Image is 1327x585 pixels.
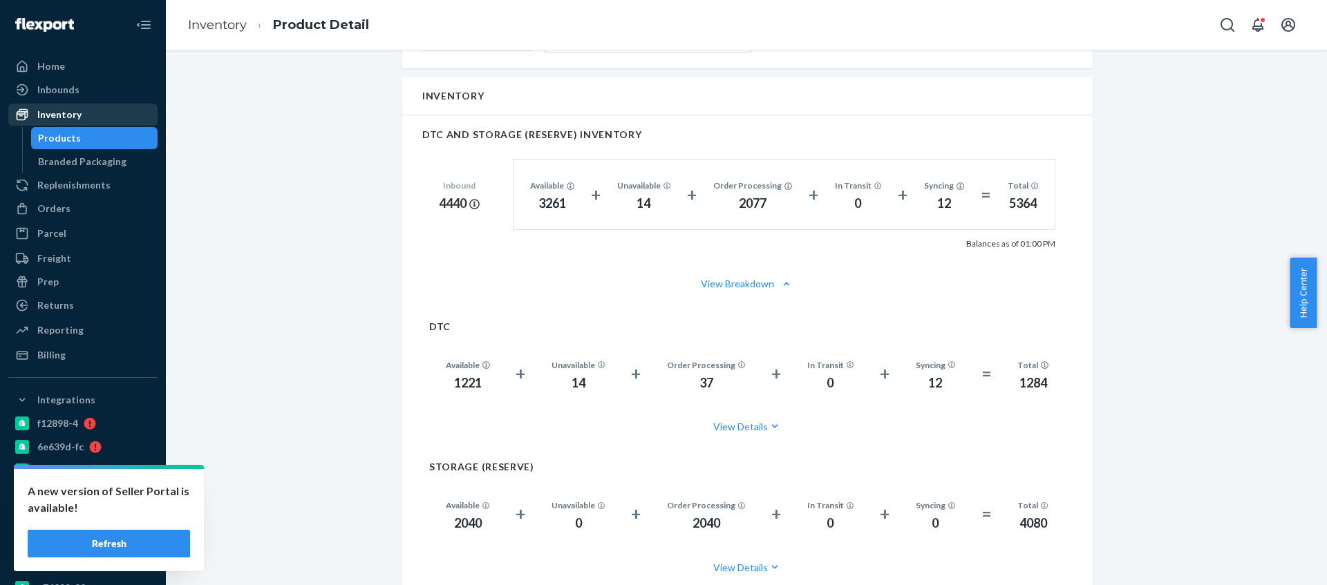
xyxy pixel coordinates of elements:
[1274,11,1302,39] button: Open account menu
[273,17,369,32] a: Product Detail
[880,501,890,526] div: +
[835,180,882,191] div: In Transit
[552,499,605,511] div: Unavailable
[631,501,641,526] div: +
[1008,180,1039,191] div: Total
[38,155,126,169] div: Branded Packaging
[8,294,158,316] a: Returns
[38,131,81,145] div: Products
[37,59,65,73] div: Home
[422,129,1072,140] h2: DTC AND STORAGE (RESERVE) INVENTORY
[446,374,490,392] div: 1221
[1017,374,1048,392] div: 1284
[37,83,79,97] div: Inbounds
[188,17,247,32] a: Inventory
[31,151,158,173] a: Branded Packaging
[591,182,601,207] div: +
[807,359,854,371] div: In Transit
[916,374,956,392] div: 12
[422,90,484,101] h2: Inventory
[37,463,83,477] div: gnzsuz-v5
[981,501,992,526] div: =
[8,222,158,244] a: Parcel
[446,499,490,511] div: Available
[687,182,697,207] div: +
[8,174,158,196] a: Replenishments
[516,361,525,386] div: +
[37,202,70,215] div: Orders
[809,182,818,207] div: +
[15,18,74,32] img: Flexport logo
[530,180,574,191] div: Available
[552,359,605,371] div: Unavailable
[667,359,746,371] div: Order Processing
[8,79,158,101] a: Inbounds
[8,530,158,552] a: Deliverr API
[31,127,158,149] a: Products
[713,195,792,213] div: 2077
[771,501,781,526] div: +
[835,195,882,213] div: 0
[1214,11,1241,39] button: Open Search Box
[916,499,956,511] div: Syncing
[807,499,854,511] div: In Transit
[771,361,781,386] div: +
[1290,258,1317,328] button: Help Center
[429,461,1065,472] h2: STORAGE (RESERVE)
[516,501,525,526] div: +
[37,416,78,430] div: f12898-4
[28,483,190,516] p: A new version of Seller Portal is available!
[37,348,66,362] div: Billing
[37,251,71,265] div: Freight
[807,515,854,533] div: 0
[1017,499,1048,511] div: Total
[8,506,158,528] a: Amazon
[429,408,1065,445] button: View Details
[552,374,605,392] div: 14
[981,361,992,386] div: =
[8,436,158,458] a: 6e639d-fc
[8,271,158,293] a: Prep
[8,483,158,505] a: 5176b9-7b
[8,344,158,366] a: Billing
[807,374,854,392] div: 0
[8,553,158,575] a: pulsetto
[924,180,964,191] div: Syncing
[8,459,158,481] a: gnzsuz-v5
[880,361,890,386] div: +
[8,247,158,269] a: Freight
[1017,515,1048,533] div: 4080
[37,440,84,454] div: 6e639d-fc
[552,515,605,533] div: 0
[446,359,490,371] div: Available
[8,319,158,341] a: Reporting
[667,374,746,392] div: 37
[37,323,84,337] div: Reporting
[667,515,746,533] div: 2040
[177,5,380,46] ol: breadcrumbs
[429,321,1065,332] h2: DTC
[37,298,74,312] div: Returns
[37,108,82,122] div: Inventory
[898,182,907,207] div: +
[916,515,956,533] div: 0
[8,389,158,411] button: Integrations
[37,393,95,407] div: Integrations
[8,198,158,220] a: Orders
[37,275,59,289] div: Prep
[37,227,66,240] div: Parcel
[1008,195,1039,213] div: 5364
[924,195,964,213] div: 12
[422,277,1072,291] button: View Breakdown
[130,11,158,39] button: Close Navigation
[916,359,956,371] div: Syncing
[981,182,991,207] div: =
[439,195,480,213] div: 4440
[617,180,671,191] div: Unavailable
[8,412,158,434] a: f12898-4
[966,238,1055,249] p: Balances as of 01:00 PM
[631,361,641,386] div: +
[37,178,111,192] div: Replenishments
[1244,11,1272,39] button: Open notifications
